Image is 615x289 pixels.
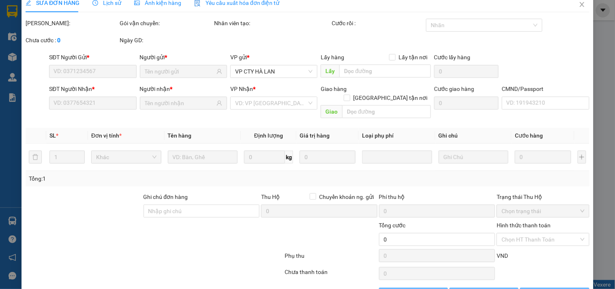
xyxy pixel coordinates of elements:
span: Giá trị hàng [300,132,330,139]
input: Cước lấy hàng [434,65,499,78]
input: Dọc đường [343,105,431,118]
span: Giao hàng [321,86,347,92]
div: Ngày GD: [120,36,212,45]
input: 0 [300,151,356,164]
div: SĐT Người Gửi [49,53,136,62]
div: SĐT Người Nhận [49,84,136,93]
input: Ghi chú đơn hàng [144,205,260,218]
span: VP CTY HÀ LAN [235,65,313,78]
span: Cước hàng [515,132,543,139]
div: [PERSON_NAME]: [26,19,118,28]
div: Chưa cước : [26,36,118,45]
span: Tổng cước [379,222,406,229]
input: VD: Bàn, Ghế [168,151,238,164]
img: logo.jpg [10,10,71,51]
span: user [216,100,222,106]
div: Trạng thái Thu Hộ [497,192,589,201]
span: Đơn vị tính [91,132,122,139]
input: Dọc đường [340,65,431,78]
div: Phụ thu [284,251,378,265]
span: kg [285,151,293,164]
span: Lấy tận nơi [396,53,431,62]
span: VND [497,252,508,259]
label: Cước giao hàng [434,86,474,92]
b: GỬI : VP CTY HÀ LAN [10,55,118,69]
input: 0 [515,151,571,164]
th: Loại phụ phí [359,128,435,144]
div: Phí thu hộ [379,192,495,205]
span: Lấy [321,65,340,78]
span: VP Nhận [230,86,253,92]
div: Người gửi [140,53,227,62]
div: VP gửi [230,53,317,62]
span: Thu Hộ [261,194,280,200]
div: CMND/Passport [502,84,589,93]
div: Nhân viên tạo: [214,19,330,28]
span: [GEOGRAPHIC_DATA] tận nơi [350,93,431,102]
span: Chuyển khoản ng. gửi [316,192,377,201]
input: Cước giao hàng [434,97,499,110]
span: Tên hàng [168,132,192,139]
label: Cước lấy hàng [434,54,471,60]
span: Lấy hàng [321,54,345,60]
th: Ghi chú [435,128,512,144]
li: 271 - [PERSON_NAME] - [GEOGRAPHIC_DATA] - [GEOGRAPHIC_DATA] [76,20,339,30]
div: Người nhận [140,84,227,93]
span: Giao [321,105,343,118]
span: Chọn trạng thái [501,205,584,217]
span: close [579,1,585,8]
label: Hình thức thanh toán [497,222,551,229]
span: Khác [96,151,156,163]
div: Chưa thanh toán [284,267,378,282]
input: Tên người gửi [145,67,215,76]
input: Tên người nhận [145,99,215,108]
span: SL [49,132,56,139]
input: Ghi Chú [439,151,509,164]
span: Định lượng [254,132,283,139]
span: user [216,69,222,74]
div: Gói vận chuyển: [120,19,212,28]
button: delete [29,151,42,164]
label: Ghi chú đơn hàng [144,194,188,200]
b: 0 [57,37,60,43]
div: Cước rồi : [332,19,424,28]
button: plus [578,151,586,164]
div: Tổng: 1 [29,174,238,183]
